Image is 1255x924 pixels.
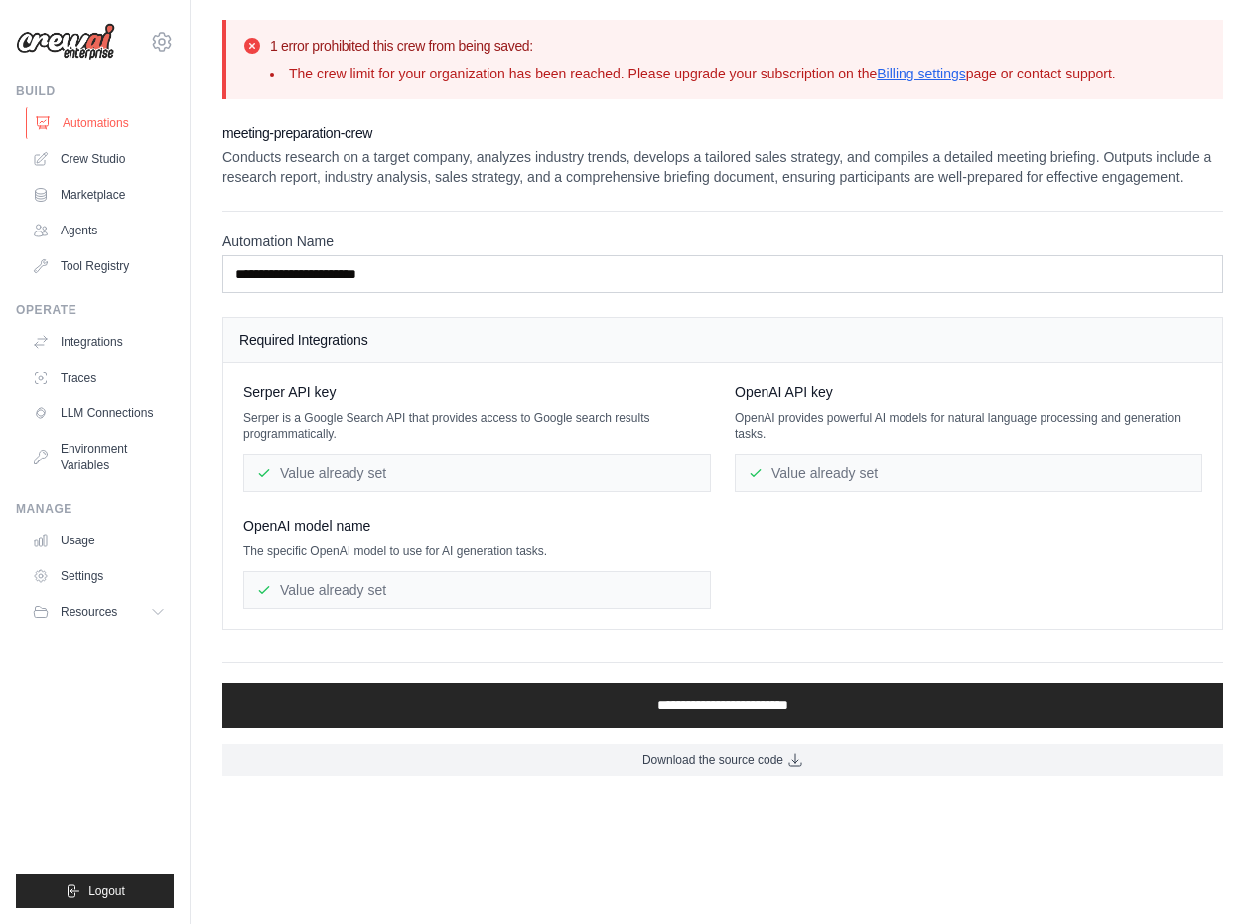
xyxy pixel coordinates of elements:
[24,362,174,393] a: Traces
[88,883,125,899] span: Logout
[16,501,174,517] div: Manage
[243,571,711,609] div: Value already set
[16,83,174,99] div: Build
[24,525,174,556] a: Usage
[16,874,174,908] button: Logout
[24,250,174,282] a: Tool Registry
[222,123,1223,143] h2: meeting-preparation-crew
[270,64,1116,83] li: The crew limit for your organization has been reached. Please upgrade your subscription on the pa...
[24,433,174,481] a: Environment Variables
[222,744,1223,776] a: Download the source code
[24,560,174,592] a: Settings
[24,326,174,358] a: Integrations
[26,107,176,139] a: Automations
[642,752,783,768] span: Download the source code
[243,410,711,442] p: Serper is a Google Search API that provides access to Google search results programmatically.
[24,397,174,429] a: LLM Connections
[24,179,174,211] a: Marketplace
[735,410,1202,442] p: OpenAI provides powerful AI models for natural language processing and generation tasks.
[735,383,833,402] span: OpenAI API key
[16,302,174,318] div: Operate
[243,543,711,559] p: The specific OpenAI model to use for AI generation tasks.
[243,383,336,402] span: Serper API key
[24,596,174,628] button: Resources
[239,330,1206,350] h4: Required Integrations
[270,36,1116,56] h2: 1 error prohibited this crew from being saved:
[222,147,1223,187] p: Conducts research on a target company, analyzes industry trends, develops a tailored sales strate...
[24,215,174,246] a: Agents
[61,604,117,620] span: Resources
[24,143,174,175] a: Crew Studio
[16,23,115,61] img: Logo
[735,454,1202,492] div: Value already set
[243,454,711,492] div: Value already set
[222,231,1223,251] label: Automation Name
[243,516,370,536] span: OpenAI model name
[877,66,966,81] a: Billing settings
